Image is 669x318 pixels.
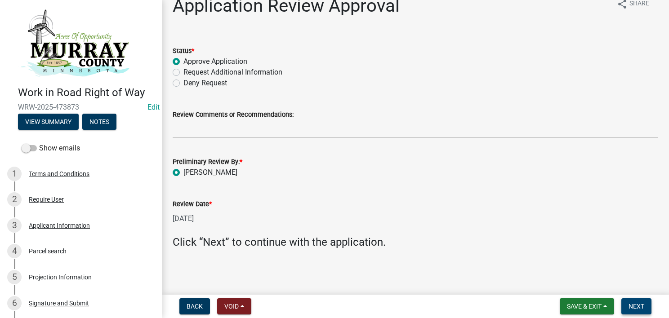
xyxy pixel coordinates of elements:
button: Notes [82,114,116,130]
span: Void [224,303,239,310]
label: Deny Request [183,78,227,88]
div: Terms and Conditions [29,171,89,177]
h4: Click “Next” to continue with the application. [173,236,658,249]
label: Preliminary Review By: [173,159,242,165]
div: 5 [7,270,22,284]
span: Next [629,303,644,310]
label: Review Date [173,201,212,208]
div: 2 [7,192,22,207]
input: mm/dd/yyyy [173,209,255,228]
span: Save & Exit [567,303,602,310]
button: Save & Exit [560,298,614,314]
label: Approve Application [183,56,247,67]
div: 6 [7,296,22,310]
span: Back [187,303,203,310]
div: Parcel search [29,248,67,254]
button: Void [217,298,251,314]
div: Projection Information [29,274,92,280]
div: Signature and Submit [29,300,89,306]
label: Request Additional Information [183,67,282,78]
button: Next [621,298,651,314]
div: Applicant Information [29,222,90,229]
label: Show emails [22,143,80,154]
button: Back [179,298,210,314]
span: WRW-2025-473873 [18,103,144,111]
label: Status [173,48,194,54]
wm-modal-confirm: Notes [82,119,116,126]
div: 1 [7,167,22,181]
div: 4 [7,244,22,258]
label: Review Comments or Recommendations: [173,112,294,118]
label: [PERSON_NAME] [183,167,237,178]
h4: Work in Road Right of Way [18,86,155,99]
wm-modal-confirm: Edit Application Number [147,103,160,111]
wm-modal-confirm: Summary [18,119,79,126]
div: 3 [7,218,22,233]
img: Murray County, Minnesota [18,9,129,77]
button: View Summary [18,114,79,130]
div: Require User [29,196,64,203]
a: Edit [147,103,160,111]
